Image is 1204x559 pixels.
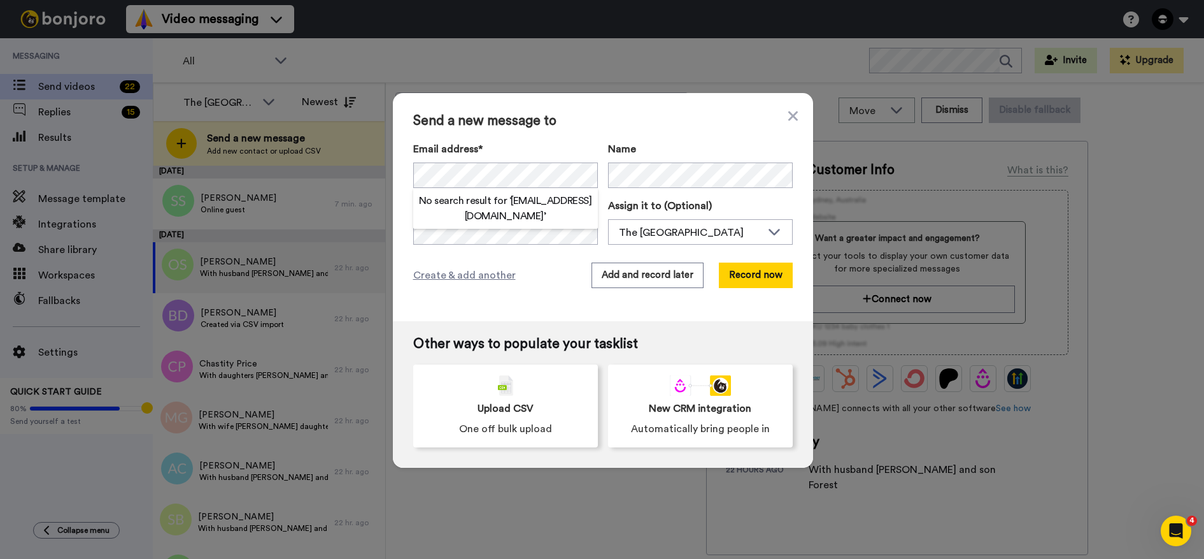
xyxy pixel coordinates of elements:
span: 4 [1187,516,1197,526]
iframe: Intercom live chat [1161,516,1191,546]
span: Create & add another [413,268,516,283]
div: The [GEOGRAPHIC_DATA] [619,225,761,240]
span: Automatically bring people in [631,421,770,437]
div: animation [670,375,731,396]
button: Add and record later [591,263,704,288]
img: csv-grey.png [498,375,513,396]
span: New CRM integration [649,401,751,416]
label: Assign it to (Optional) [608,198,793,214]
span: One off bulk upload [459,421,552,437]
button: Record now [719,263,793,288]
label: Email address* [413,142,598,157]
span: Name [608,142,636,157]
span: Other ways to populate your tasklist [413,337,793,352]
span: Upload CSV [478,401,534,416]
span: Send a new message to [413,113,793,129]
h2: No search result for ‘ [EMAIL_ADDRESS][DOMAIN_NAME] ’ [413,193,598,224]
